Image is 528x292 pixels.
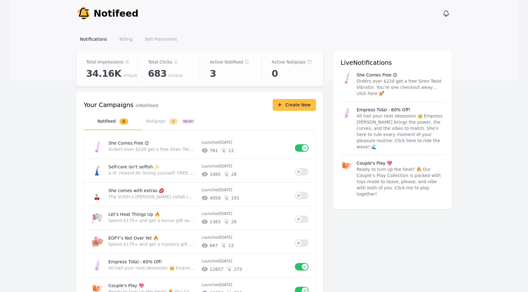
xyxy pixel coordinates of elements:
[108,194,194,200] p: The VUSH x [PERSON_NAME] collab is officially on. Wanna celebrate? Spend $195 for a Free Plump or...
[108,217,194,224] p: Spend $175+ and get a bonus gift set worth $127—packed with pleasure picks to warm you up from th...
[108,146,194,152] p: Orders over $220 get a free Siren Twist Vibrator. You’re one checkout away… click here 💅
[357,166,444,197] p: Ready to turn up the heat? 🔥 Our Couple’s Play Collection is packed with toys made to tease, plea...
[202,259,290,264] p: Launched
[210,68,216,79] span: 3
[84,135,316,158] a: She Comes Free 😉Orders over $220 get a free Siren Twist Vibrator. You’re one checkout away… click...
[234,266,242,272] span: # of unique clicks
[148,58,172,66] p: Total Clicks
[202,164,290,169] p: Launched
[84,230,316,253] a: EOFY’s Not Over Yet 🔥Spend $175+ and get a mystery gift set worth $199—made to tease, please, and...
[76,6,91,21] img: Your Company
[210,195,221,201] span: # of unique impressions
[108,170,194,176] p: A lil’ reward for loving yourself: FREE Ditto Dildo with orders $170+. Click here to start shopping!
[220,212,232,216] time: 2025-07-15T04:10:54.645Z
[220,283,232,287] time: 2025-06-10T03:20:25.746Z
[148,68,166,79] span: 683
[108,140,197,146] p: She Comes Free 😉
[202,211,290,216] p: Launched
[210,266,224,272] span: # of unique impressions
[210,219,221,225] span: # of unique impressions
[84,101,133,109] h3: Your Campaigns
[202,282,290,287] p: Launched
[220,259,232,263] time: 2025-06-10T03:22:37.344Z
[181,118,195,125] span: NEW!
[210,147,218,154] span: # of unique impressions
[272,58,306,66] p: Active Notipops
[220,235,232,240] time: 2025-07-04T05:03:02.548Z
[84,113,316,130] nav: Tabs
[94,8,139,19] span: Notifeed
[357,160,392,166] p: Couple's Play 💖
[84,113,142,130] button: Notifeed8
[220,188,232,192] time: 2025-07-25T01:06:38.822Z
[210,242,218,249] span: # of unique impressions
[357,107,410,113] p: Empress Tidal - 60% Off!
[357,78,444,97] p: Orders over $220 get a free Siren Twist Vibrator. You’re one checkout away… click here 💅
[84,183,316,206] a: She comes with extras 💋The VUSH x [PERSON_NAME] collab is officially on. Wanna celebrate? Spend $...
[108,164,197,170] p: Self-care isn't selfish ✨
[108,187,197,194] p: She comes with extras 💋
[202,140,290,145] p: Launched
[341,58,444,67] h3: Live Notifications
[272,68,278,79] span: 0
[116,34,136,45] a: Billing
[202,187,290,192] p: Launched
[210,171,221,177] span: # of unique impressions
[123,72,137,78] span: unique
[84,206,316,230] a: Let’s Heat Things Up 🔥Spend $175+ and get a bonus gift set worth $127—packed with pleasure picks ...
[84,254,316,277] a: Empress Tidal - 60% Off!All hail your next obsession 👑 Empress [PERSON_NAME] brings the power, th...
[231,219,237,225] span: # of unique clicks
[228,147,234,154] span: # of unique clicks
[142,113,200,130] button: Notipops0NEW!
[108,241,194,247] p: Spend $175+ and get a mystery gift set worth $199—made to tease, please, and surprise. What are y...
[210,58,243,66] p: Active Notifeed
[119,118,128,125] span: 8
[84,159,316,182] a: Self-care isn't selfish ✨A lil’ reward for loving yourself: FREE Ditto Dildo with orders $170+. C...
[136,102,158,109] p: in Notifeed
[86,58,124,66] p: Total Impressions
[108,259,197,265] p: Empress Tidal - 60% Off!
[108,211,197,217] p: Let’s Heat Things Up 🔥
[86,68,121,79] span: 34.16K
[76,6,139,21] a: Notifeed
[141,34,181,45] a: Bell Placement
[220,164,232,168] time: 2025-08-19T04:54:23.611Z
[220,140,232,145] time: 2025-09-10T06:03:30.224Z
[357,72,397,78] p: She Comes Free 😉
[108,235,197,241] p: EOFY’s Not Over Yet 🔥
[108,282,197,289] p: Couple's Play 💖
[108,265,194,271] p: All hail your next obsession 👑 Empress [PERSON_NAME] brings the power, the curves, and the vibes ...
[273,99,316,111] button: Create New
[228,242,234,249] span: # of unique clicks
[202,235,290,240] p: Launched
[169,118,178,125] span: 0
[231,171,237,177] span: # of unique clicks
[231,195,240,201] span: # of unique clicks
[357,113,444,150] p: All hail your next obsession 👑 Empress [PERSON_NAME] brings the power, the curves, and the vibes ...
[76,34,111,45] a: Notifications
[168,72,183,78] span: unique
